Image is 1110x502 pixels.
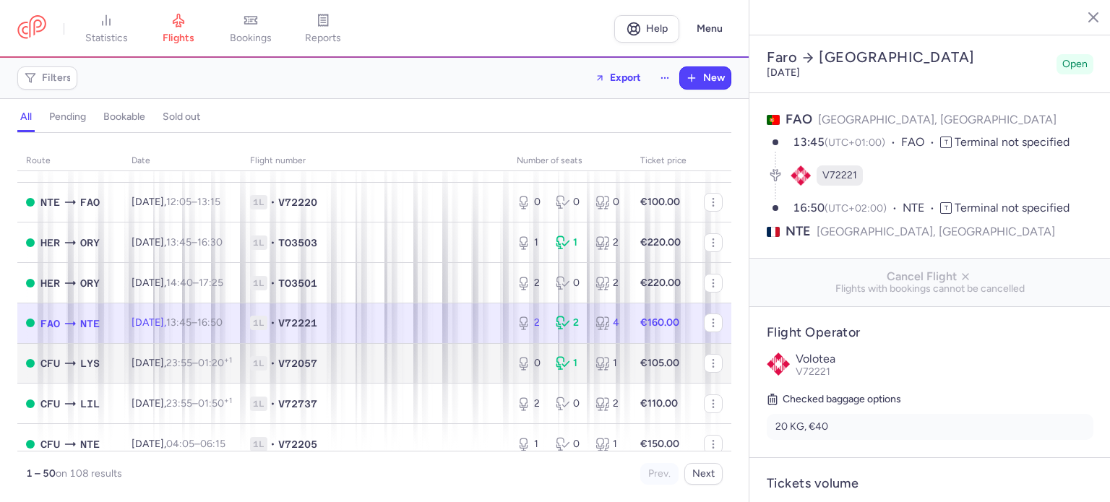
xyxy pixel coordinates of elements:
[250,356,267,371] span: 1L
[556,356,583,371] div: 1
[278,195,317,209] span: V72220
[197,236,223,248] time: 16:30
[508,150,632,172] th: number of seats
[80,436,100,452] span: NTE
[270,437,275,451] span: •
[241,150,508,172] th: Flight number
[250,195,267,209] span: 1L
[767,475,1093,492] h4: Tickets volume
[786,222,811,241] span: NTE
[250,316,267,330] span: 1L
[17,150,123,172] th: route
[556,397,583,411] div: 0
[955,201,1070,215] span: Terminal not specified
[595,356,623,371] div: 1
[595,276,623,290] div: 2
[270,276,275,290] span: •
[955,135,1070,149] span: Terminal not specified
[688,15,731,43] button: Menu
[767,324,1093,341] h4: Flight Operator
[940,202,952,214] span: T
[640,357,679,369] strong: €105.00
[42,72,72,84] span: Filters
[166,277,193,289] time: 14:40
[26,467,56,480] strong: 1 – 50
[230,32,272,45] span: bookings
[166,316,192,329] time: 13:45
[646,23,668,34] span: Help
[132,397,232,410] span: [DATE],
[278,397,317,411] span: V72737
[103,111,145,124] h4: bookable
[767,66,800,79] time: [DATE]
[761,283,1099,295] span: Flights with bookings cannot be cancelled
[166,196,192,208] time: 12:05
[640,196,680,208] strong: €100.00
[278,235,317,250] span: TO3503
[278,356,317,371] span: V72057
[80,275,100,291] span: ORY
[166,397,232,410] span: –
[640,316,679,329] strong: €160.00
[595,235,623,250] div: 2
[250,397,267,411] span: 1L
[270,397,275,411] span: •
[556,276,583,290] div: 0
[70,13,142,45] a: statistics
[305,32,341,45] span: reports
[85,32,128,45] span: statistics
[817,222,1055,241] span: [GEOGRAPHIC_DATA], [GEOGRAPHIC_DATA]
[40,235,60,251] span: HER
[132,277,223,289] span: [DATE],
[640,236,681,248] strong: €220.00
[166,196,220,208] span: –
[791,165,811,186] figure: V7 airline logo
[278,316,317,330] span: V72221
[80,316,100,332] span: NTE
[197,196,220,208] time: 13:15
[166,236,223,248] span: –
[270,195,275,209] span: •
[166,397,192,410] time: 23:55
[903,200,940,217] span: NTE
[40,275,60,291] span: HER
[198,397,232,410] time: 01:50
[49,111,86,124] h4: pending
[163,111,200,124] h4: sold out
[556,235,583,250] div: 1
[132,236,223,248] span: [DATE],
[166,438,225,450] span: –
[123,150,241,172] th: date
[215,13,287,45] a: bookings
[517,316,544,330] div: 2
[40,355,60,371] span: CFU
[585,66,650,90] button: Export
[614,15,679,43] a: Help
[278,437,317,451] span: V72205
[166,438,194,450] time: 04:05
[40,436,60,452] span: CFU
[166,316,223,329] span: –
[166,357,192,369] time: 23:55
[796,352,1093,365] p: Volotea
[767,391,1093,408] h5: Checked baggage options
[595,195,623,209] div: 0
[18,67,77,89] button: Filters
[595,397,623,411] div: 2
[80,194,100,210] span: FAO
[796,365,830,378] span: V72221
[197,316,223,329] time: 16:50
[250,235,267,250] span: 1L
[198,357,232,369] time: 01:20
[517,276,544,290] div: 2
[250,437,267,451] span: 1L
[80,235,100,251] span: ORY
[224,355,232,365] sup: +1
[767,352,790,376] img: Volotea logo
[822,168,857,183] span: V72221
[132,196,220,208] span: [DATE],
[270,356,275,371] span: •
[40,316,60,332] span: FAO
[901,134,940,151] span: FAO
[767,414,1093,440] li: 20 KG, €40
